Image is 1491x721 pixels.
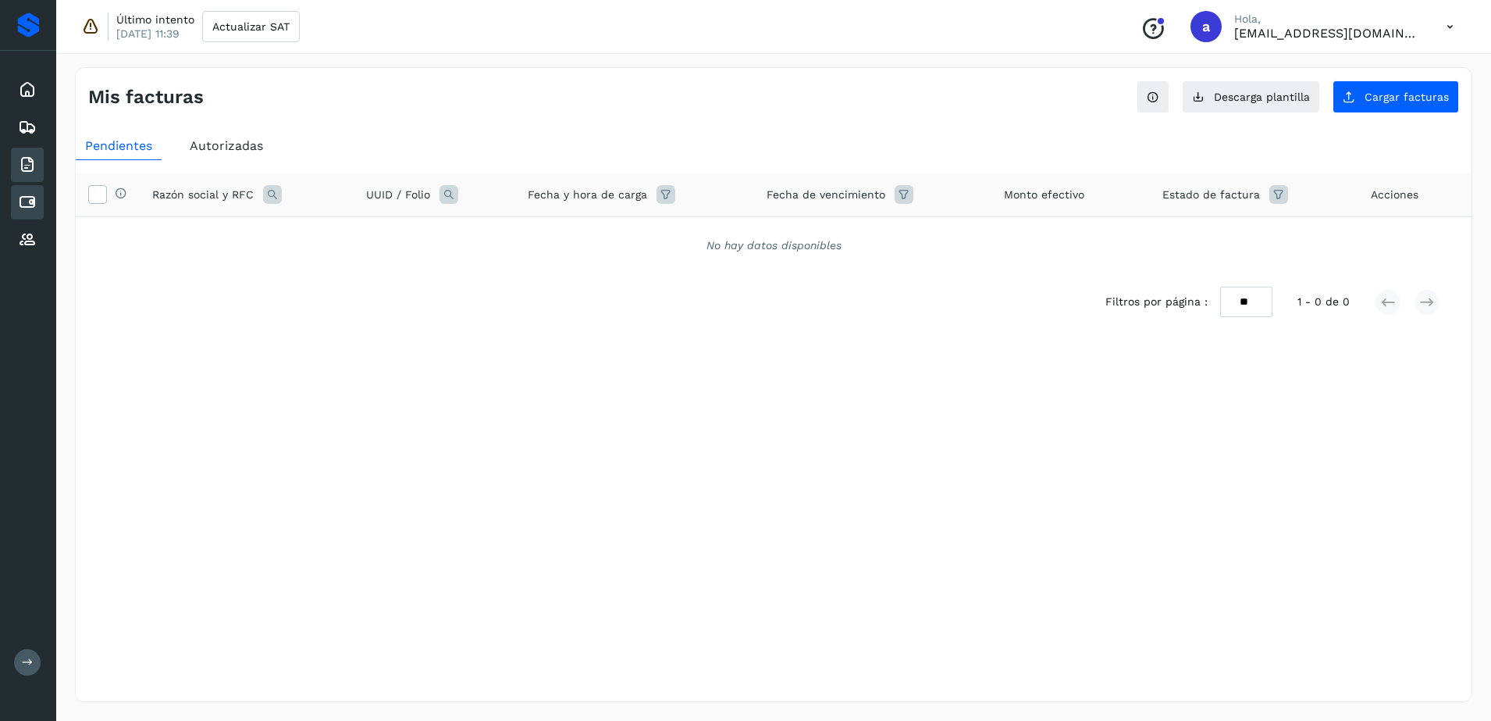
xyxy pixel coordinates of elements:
div: Embarques [11,110,44,145]
span: Monto efectivo [1004,187,1084,203]
p: abl@intermerk.net [1234,26,1422,41]
p: Último intento [116,12,194,27]
span: Autorizadas [190,138,263,153]
button: Cargar facturas [1333,80,1459,113]
button: Descarga plantilla [1182,80,1320,113]
span: 1 - 0 de 0 [1297,294,1350,310]
div: No hay datos disponibles [96,237,1451,254]
div: Inicio [11,73,44,107]
div: Facturas [11,148,44,182]
p: [DATE] 11:39 [116,27,180,41]
span: Fecha de vencimiento [767,187,885,203]
span: Razón social y RFC [152,187,254,203]
span: Pendientes [85,138,152,153]
p: Hola, [1234,12,1422,26]
span: UUID / Folio [366,187,430,203]
div: Proveedores [11,223,44,257]
span: Actualizar SAT [212,21,290,32]
span: Fecha y hora de carga [528,187,647,203]
span: Filtros por página : [1105,294,1208,310]
h4: Mis facturas [88,86,204,109]
span: Descarga plantilla [1214,91,1310,102]
span: Estado de factura [1162,187,1260,203]
span: Acciones [1371,187,1418,203]
span: Cargar facturas [1365,91,1449,102]
button: Actualizar SAT [202,11,300,42]
div: Cuentas por pagar [11,185,44,220]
